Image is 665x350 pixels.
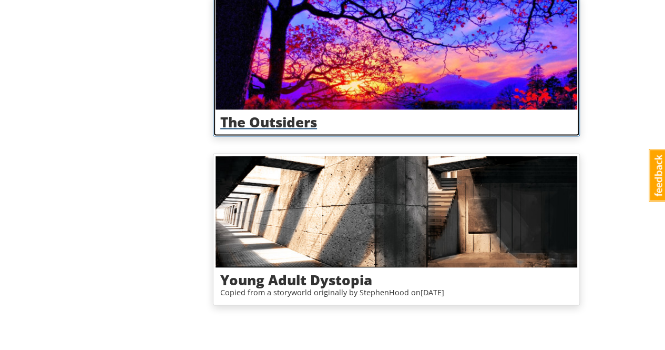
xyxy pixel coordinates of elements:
[220,114,572,129] h3: The Outsiders
[213,153,580,305] a: A modern hallway, made from concrete and fashioned with strange angles.Young Adult DystopiaCopied...
[220,287,572,298] div: Copied from a storyworld originally by StephenHood on [DATE]
[216,156,577,267] img: A modern hallway, made from concrete and fashioned with strange angles.
[220,272,572,287] h3: Young Adult Dystopia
